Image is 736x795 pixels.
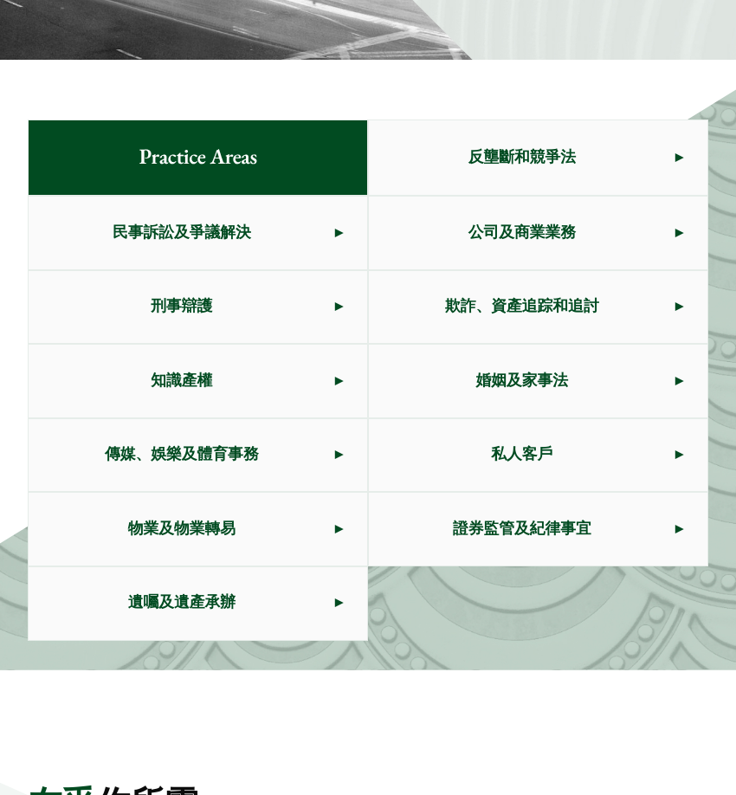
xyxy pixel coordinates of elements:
[369,121,675,194] span: 反壟斷和競爭法
[29,493,367,566] a: 物業及物業轉易
[369,271,675,344] span: 欺詐、資產追踪和追討
[369,345,675,417] span: 婚姻及家事法
[29,345,335,417] span: 知識產權
[369,419,707,492] a: 私人客戶
[369,493,675,566] span: 證券監管及紀律事宜
[29,419,367,492] a: 傳媒、娛樂及體育事務
[369,419,675,492] span: 私人客戶
[29,567,367,640] a: 遺囑及遺產承辦
[114,120,281,196] span: Practice Areas
[29,493,335,566] span: 物業及物業轉易
[369,197,707,269] a: 公司及商業業務
[29,197,335,269] span: 民事訴訟及爭議解決
[29,345,367,417] a: 知識產權
[29,567,335,640] span: 遺囑及遺產承辦
[369,271,707,344] a: 欺詐、資產追踪和追討
[29,197,367,269] a: 民事訴訟及爭議解決
[29,271,335,344] span: 刑事辯護
[369,493,707,566] a: 證券監管及紀律事宜
[29,271,367,344] a: 刑事辯護
[369,345,707,417] a: 婚姻及家事法
[369,120,707,196] a: 反壟斷和競爭法
[369,197,675,269] span: 公司及商業業務
[29,419,335,492] span: 傳媒、娛樂及體育事務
